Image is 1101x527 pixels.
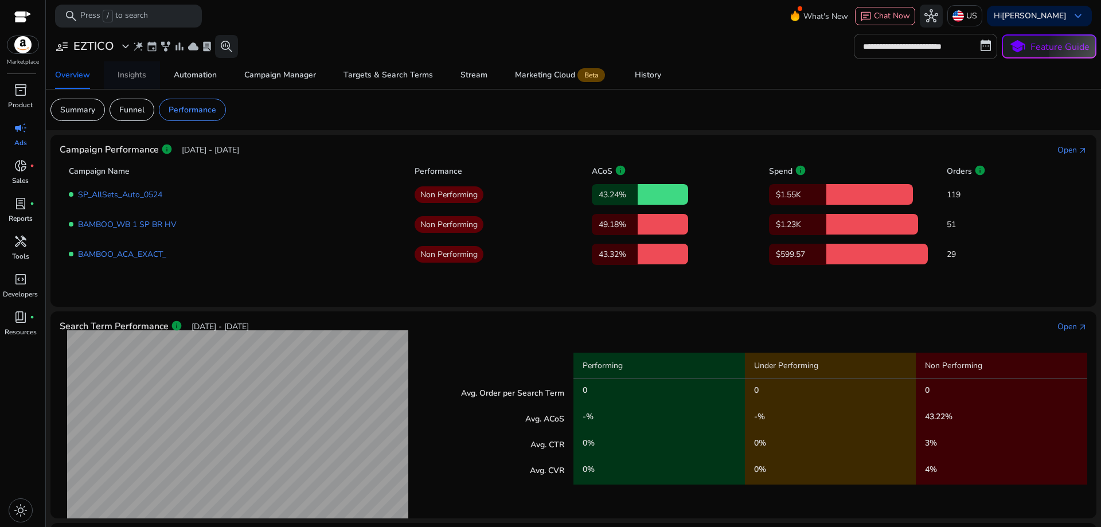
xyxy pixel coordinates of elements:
span: % [587,438,595,448]
div: Insights [118,71,146,79]
span: info [795,165,806,176]
span: info [171,320,182,331]
p: Under Performing [745,353,916,379]
span: % [945,411,952,422]
span: donut_small [14,159,28,173]
span: fiber_manual_record [30,315,34,319]
p: ACoS [592,165,612,177]
p: Non Performing [916,353,1087,379]
a: Openarrow_outward [1057,144,1087,156]
p: $599.57 [769,244,826,265]
div: Automation [174,71,217,79]
button: chatChat Now [855,7,915,25]
p: Resources [5,327,37,337]
span: family_history [160,41,171,52]
h5: 0 [754,439,766,451]
h5: - [583,412,594,425]
h4: Campaign Performance [60,145,159,155]
span: user_attributes [55,40,69,53]
div: Open [1057,144,1077,156]
p: Non Performing [415,216,483,233]
h5: 4 [925,465,937,478]
span: What's New [803,6,848,26]
p: Sales [12,175,29,186]
div: Overview [55,71,90,79]
span: expand_more [119,40,132,53]
img: amazon.svg [7,36,38,53]
div: Campaign Manager [244,71,316,79]
span: keyboard_arrow_down [1071,9,1085,23]
p: Tools [12,251,29,261]
p: Non Performing [415,246,483,263]
p: Avg. CVR [530,464,564,477]
button: hub [920,5,943,28]
span: % [759,438,766,448]
p: [DATE] - [DATE] [182,144,239,156]
p: Spend [769,165,792,177]
button: search_insights [215,35,238,58]
p: Reports [9,213,33,224]
p: Campaign Name [69,165,130,177]
p: $1.55K [769,184,826,205]
span: inventory_2 [14,83,28,97]
span: / [103,10,113,22]
p: Developers [3,289,38,299]
span: handyman [14,235,28,248]
a: BAMBOO_ACA_EXACT_ [78,249,166,260]
p: 43.32% [592,244,638,265]
span: light_mode [14,503,28,517]
span: hub [924,9,938,23]
h5: 0 [583,386,587,399]
span: % [758,411,765,422]
span: chat [860,11,872,22]
p: 43.24% [592,184,638,205]
h5: 0 [925,386,930,399]
h5: 0 [583,439,595,451]
span: arrow_outward [1078,146,1087,155]
span: % [930,464,937,475]
p: Feature Guide [1030,40,1090,54]
span: Chat Now [874,10,910,21]
img: us.svg [952,10,964,22]
a: Openarrow_outward [1057,321,1087,333]
span: % [930,438,937,448]
span: % [587,464,595,475]
a: BAMBOO_WB 1 SP BR HV [78,219,177,230]
span: Beta [577,68,605,82]
p: Avg. ACoS [525,413,564,425]
h5: - [754,412,765,425]
span: info [615,165,626,176]
div: Targets & Search Terms [343,71,433,79]
p: Funnel [119,104,145,116]
p: 29 [947,248,1031,260]
h5: 0 [754,386,759,399]
p: Ads [14,138,27,148]
span: campaign [14,121,28,135]
span: search_insights [220,40,233,53]
p: Non Performing [415,186,483,203]
p: Product [8,100,33,110]
p: Summary [60,104,95,116]
span: cloud [188,41,199,52]
p: Marketplace [7,58,39,67]
div: Open [1057,321,1077,333]
h3: EZTICO [73,40,114,53]
span: % [586,411,594,422]
p: Press to search [80,10,148,22]
div: History [635,71,661,79]
p: Avg. Order per Search Term [461,387,564,399]
h5: 3 [925,439,937,451]
span: fiber_manual_record [30,201,34,206]
span: code_blocks [14,272,28,286]
p: [DATE] - [DATE] [192,321,249,333]
span: info [974,165,986,176]
p: Performing [573,353,745,379]
span: school [1009,38,1026,55]
h5: 43.22 [925,412,952,425]
h5: 0 [754,465,766,478]
div: Marketing Cloud [515,71,607,80]
span: arrow_outward [1078,323,1087,332]
span: book_4 [14,310,28,324]
p: 49.18% [592,214,638,235]
span: search [64,9,78,23]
